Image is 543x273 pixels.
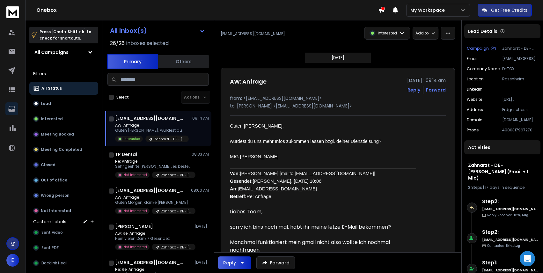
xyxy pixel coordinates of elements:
[467,97,482,102] p: website
[29,204,98,217] button: Not Interested
[29,241,98,254] button: Sent PDF
[191,188,209,193] p: 08:00 AM
[230,186,238,191] b: An:
[115,164,192,169] p: Sehr geehrte [PERSON_NAME], es besteht
[29,113,98,125] button: Interested
[29,226,98,239] button: Sent Video
[41,116,63,122] p: Interested
[116,95,129,100] label: Select
[115,115,185,122] h1: [EMAIL_ADDRESS][DOMAIN_NAME]
[41,208,71,213] p: Not Interested
[41,101,51,106] p: Lead
[502,107,538,112] p: Erdgeschoss, [STREET_ADDRESS]
[230,95,446,101] p: from: <[EMAIL_ADDRESS][DOMAIN_NAME]>
[115,128,189,133] p: Guten [PERSON_NAME], würdest du
[218,256,251,269] button: Reply
[506,243,520,248] span: 8th, Aug
[29,189,98,202] button: Wrong person
[230,103,446,109] p: to: [PERSON_NAME] <[EMAIL_ADDRESS][DOMAIN_NAME]>
[6,6,19,18] img: logo
[467,128,479,133] p: Phone
[482,268,538,273] h6: [EMAIL_ADDRESS][DOMAIN_NAME]
[161,245,192,250] p: Zahnarzt - DE - [PERSON_NAME] (Email + 1 MIo)
[41,261,71,266] span: Backlink Health
[123,209,147,213] p: Not Interested
[110,27,147,34] h1: All Inbox(s)
[41,86,62,91] p: All Status
[29,69,98,78] h3: Filters
[230,139,381,144] span: würdest du uns mehr Infos zukommen lassen bzgl. deiner Dienstleisung?
[514,213,528,218] span: 11th, Aug
[482,207,538,211] h6: [EMAIL_ADDRESS][DOMAIN_NAME]
[36,6,378,14] h1: Onebox
[115,231,192,236] p: Aw: Re: Anfrage
[491,7,527,13] p: Get Free Credits
[158,55,209,69] button: Others
[123,173,147,177] p: Not Interested
[33,218,66,225] h3: Custom Labels
[29,159,98,171] button: Closed
[221,31,285,36] p: [EMAIL_ADDRESS][DOMAIN_NAME]
[502,77,538,82] p: Rosenheim
[110,40,125,47] span: 26 / 26
[487,213,528,218] p: Reply Received
[407,77,446,84] p: [DATE] : 09:14 am
[123,136,140,141] p: Interested
[230,77,267,86] h1: AW: Anfrage
[230,171,375,199] span: [PERSON_NAME] [mailto:[EMAIL_ADDRESS][DOMAIN_NAME]] [PERSON_NAME], [DATE] 10:06 [EMAIL_ADDRESS][D...
[194,260,209,265] p: [DATE]
[467,117,482,122] p: domain
[482,198,538,205] h6: Step 2 :
[115,267,192,272] p: Re: Re: Anfrage
[41,193,70,198] p: Wrong person
[502,56,538,61] p: [EMAIL_ADDRESS][DOMAIN_NAME]
[230,154,278,159] span: MfG [PERSON_NAME]
[34,49,69,55] h1: All Campaigns
[410,7,447,13] p: My Workspace
[123,245,147,249] p: Not Interested
[115,236,192,241] p: Nein vielen Dank > Gesendet:
[115,200,192,205] p: Guten Morgen, danke [PERSON_NAME]
[41,245,59,250] span: Sent PDF
[426,87,446,93] div: Forward
[467,66,500,71] p: Company Name
[468,162,537,181] h1: Zahnarzt - DE - [PERSON_NAME] (Email + 1 MIo)
[520,251,535,266] div: Open Intercom Messenger
[107,54,158,69] button: Primary
[482,237,538,242] h6: [EMAIL_ADDRESS][DOMAIN_NAME]
[482,259,538,267] h6: Step 1 :
[115,187,185,194] h1: [EMAIL_ADDRESS][DOMAIN_NAME]
[161,209,192,214] p: Zahnarzt - DE - [PERSON_NAME] (Email + 1 MIo)
[467,56,478,61] p: Email
[29,128,98,141] button: Meeting Booked
[502,117,538,122] p: [DOMAIN_NAME]
[487,243,520,248] p: Contacted
[482,228,538,236] h6: Step 2 :
[223,260,236,266] div: Reply
[29,97,98,110] button: Lead
[467,87,482,92] p: linkedin
[464,140,540,154] div: Activities
[154,137,185,142] p: Zahnarzt - DE - [PERSON_NAME] (Email + 1 MIo)
[378,31,397,36] p: Interested
[41,162,55,167] p: Closed
[502,46,538,51] p: Zahnarzt - DE - [PERSON_NAME] (Email + 1 MIo)
[115,123,189,128] p: AW: Anfrage
[52,28,85,35] span: Cmd + Shift + k
[41,147,82,152] p: Meeting Completed
[467,77,484,82] p: location
[29,174,98,187] button: Out of office
[40,29,91,41] p: Press to check for shortcuts.
[6,254,19,267] button: E
[41,178,67,183] p: Out of office
[192,152,209,157] p: 08:33 AM
[467,107,483,112] p: address
[126,40,169,47] h3: Inboxes selected
[502,66,538,71] p: D-TOX Zahnzentrum - Biologische Zahnmedizin
[468,185,482,190] span: 2 Steps
[468,28,497,34] p: Lead Details
[256,256,295,269] button: Forward
[115,159,192,164] p: Re: Anfrage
